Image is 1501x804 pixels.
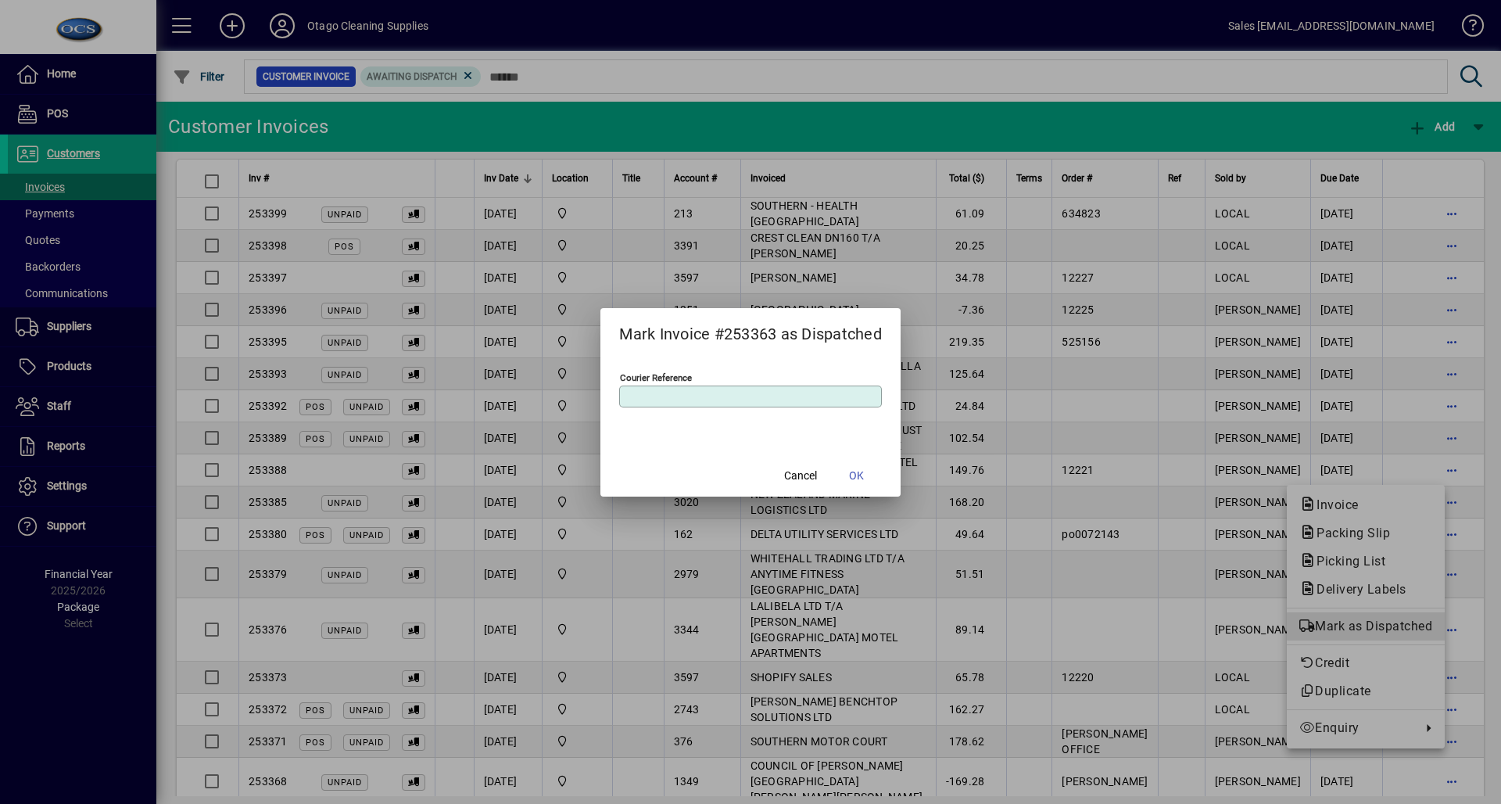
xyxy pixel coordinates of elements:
[784,468,817,484] span: Cancel
[832,462,882,490] button: OK
[620,371,692,382] mat-label: Courier Reference
[776,462,826,490] button: Cancel
[849,468,864,484] span: OK
[600,308,901,354] h2: Mark Invoice #253363 as Dispatched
